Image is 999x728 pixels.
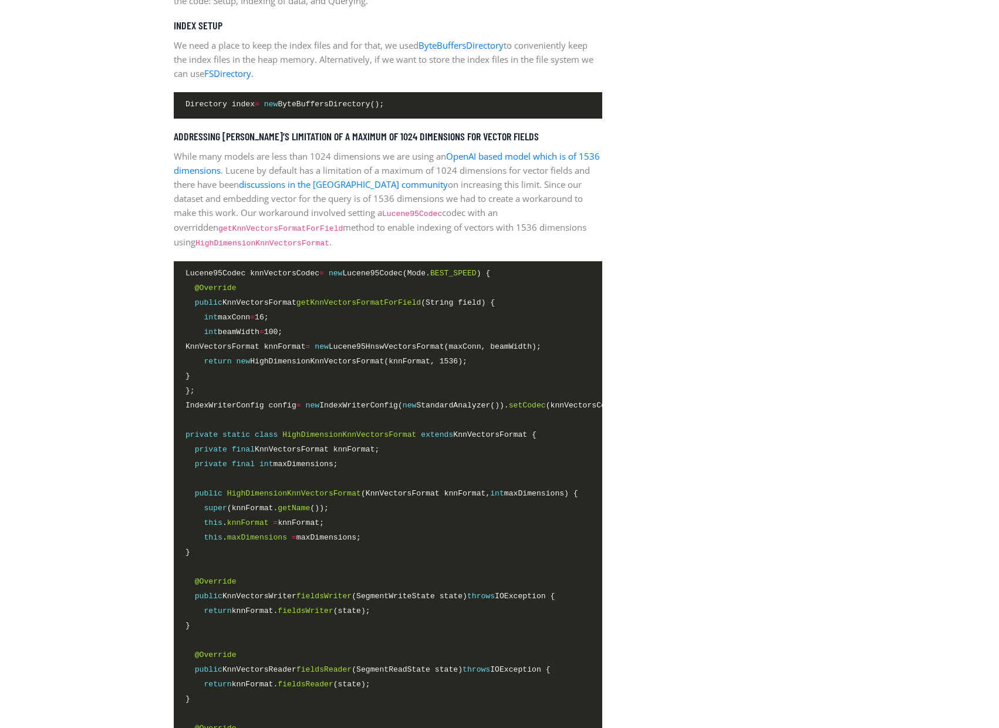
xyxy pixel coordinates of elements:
[204,680,231,689] span: return
[296,298,421,307] span: getKnnVectorsFormatForField
[490,489,504,498] span: int
[237,357,251,366] span: new
[278,504,310,513] span: getName
[185,370,190,382] span: }
[174,149,602,250] p: While many models are less than 1024 dimensions we are using an . Lucene by default has a limitat...
[185,429,536,441] span: KnnVectorsFormat {
[185,502,329,514] span: (knnFormat. ());
[239,178,448,190] a: discussions in the [GEOGRAPHIC_DATA] community
[282,430,416,439] span: HighDimensionKnnVectorsFormat
[259,328,264,336] span: =
[204,357,231,366] span: return
[185,487,578,500] span: (KnnVectorsFormat knnFormat, maxDimensions) {
[174,38,602,80] p: We need a place to keep the index files and for that, we used to conveniently keep the index file...
[195,239,329,248] code: HighDimensionKnnVectorsFormat
[174,150,600,176] a: OpenAI based model which is of 1536 dimensions
[255,430,278,439] span: class
[185,385,195,397] span: };
[227,518,269,527] span: knnFormat
[296,665,352,674] span: fieldsReader
[195,665,222,674] span: public
[315,342,329,351] span: new
[185,399,629,412] span: IndexWriterConfig config IndexWriterConfig( StandardAnalyzer()). (knnVectorsCodec);
[185,605,370,617] span: knnFormat. (state);
[174,130,602,143] h5: Addressing [PERSON_NAME]’s limitation of a maximum of 1024 dimensions for vector fields
[264,100,278,109] span: new
[185,619,190,632] span: }
[430,269,477,278] span: BEST_SPEED
[227,533,287,542] span: maxDimensions
[185,267,490,279] span: Lucene95Codec knnVectorsCodec Lucene95Codec(Mode. ) {
[204,68,251,79] a: FSDirectory
[421,430,453,439] span: extends
[185,326,282,338] span: beamWidth 100;
[185,693,190,705] span: }
[204,313,218,322] span: int
[174,19,602,32] h5: Index Setup
[195,284,237,292] span: @Override
[204,328,218,336] span: int
[509,401,546,410] span: setCodec
[185,341,541,353] span: KnnVectorsFormat knnFormat Lucene95HnswVectorsFormat(maxConn, beamWidth);
[250,313,255,322] span: =
[195,298,222,307] span: public
[204,518,222,527] span: this
[185,531,361,544] span: . maxDimensions;
[185,590,555,602] span: KnnVectorsWriter (SegmentWriteState state) IOException {
[195,577,237,586] span: @Override
[306,342,310,351] span: =
[185,296,495,309] span: KnnVectorsFormat (String field) {
[185,98,384,110] span: Directory index ByteBuffersDirectory();
[306,401,320,410] span: new
[195,651,237,659] span: @Override
[382,210,442,218] code: Lucene95Codec
[232,445,255,454] span: final
[185,458,338,470] span: maxDimensions;
[259,460,274,469] span: int
[218,224,343,233] code: getKnnVectorsFormatForField
[296,592,352,601] span: fieldsWriter
[278,606,333,615] span: fieldsWriter
[467,592,495,601] span: throws
[403,401,417,410] span: new
[185,311,269,323] span: maxConn 16;
[329,269,343,278] span: new
[195,445,227,454] span: private
[185,546,190,558] span: }
[185,517,324,529] span: . knnFormat;
[185,430,218,439] span: private
[204,504,227,513] span: super
[255,100,259,109] span: =
[232,460,255,469] span: final
[274,518,278,527] span: =
[319,269,324,278] span: =
[195,460,227,469] span: private
[222,430,250,439] span: static
[227,489,361,498] span: HighDimensionKnnVectorsFormat
[185,443,379,456] span: KnnVectorsFormat knnFormat;
[185,678,370,690] span: knnFormat. (state);
[463,665,490,674] span: throws
[185,663,551,676] span: KnnVectorsReader (SegmentReadState state) IOException {
[419,39,504,51] a: ByteBuffersDirectory
[278,680,333,689] span: fieldsReader
[185,355,467,368] span: HighDimensionKnnVectorsFormat(knnFormat, 1536);
[204,606,231,615] span: return
[195,592,222,601] span: public
[204,533,222,542] span: this
[296,401,301,410] span: =
[195,489,222,498] span: public
[292,533,296,542] span: =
